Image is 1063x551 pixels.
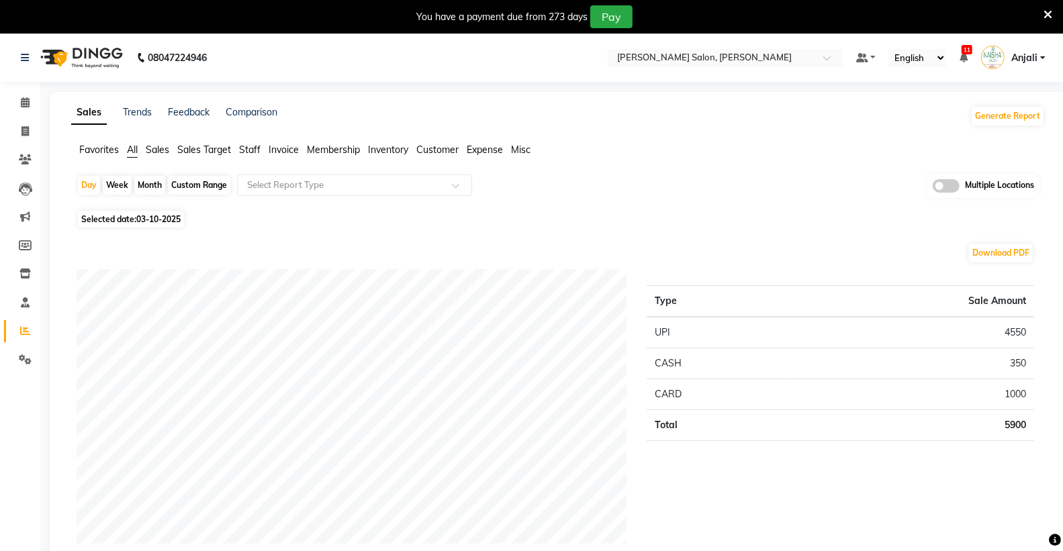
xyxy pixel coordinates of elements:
td: 5900 [789,409,1034,440]
td: Total [647,409,789,440]
div: You have a payment due from 273 days [416,10,588,24]
span: Expense [467,144,503,156]
td: UPI [647,317,789,348]
div: Week [103,176,132,195]
span: Membership [307,144,360,156]
img: Anjali [981,46,1005,69]
div: Day [78,176,100,195]
td: 4550 [789,317,1034,348]
a: Comparison [226,106,277,118]
button: Pay [590,5,633,28]
td: 1000 [789,379,1034,409]
td: CARD [647,379,789,409]
th: Sale Amount [789,285,1034,317]
span: Staff [239,144,261,156]
span: Inventory [368,144,408,156]
td: 350 [789,348,1034,379]
span: Selected date: [78,211,184,228]
a: Feedback [168,106,210,118]
b: 08047224946 [148,39,207,77]
span: Sales [146,144,169,156]
span: Customer [416,144,459,156]
span: 11 [962,45,972,54]
span: Invoice [269,144,299,156]
img: logo [34,39,126,77]
span: Multiple Locations [965,179,1034,193]
td: CASH [647,348,789,379]
span: Sales Target [177,144,231,156]
a: 11 [960,52,968,64]
a: Trends [123,106,152,118]
span: Misc [511,144,530,156]
span: Favorites [79,144,119,156]
span: All [127,144,138,156]
div: Month [134,176,165,195]
span: 03-10-2025 [136,214,181,224]
div: Custom Range [168,176,230,195]
a: Sales [71,101,107,125]
span: Anjali [1011,51,1037,65]
button: Download PDF [969,244,1033,262]
button: Generate Report [972,107,1044,126]
th: Type [647,285,789,317]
